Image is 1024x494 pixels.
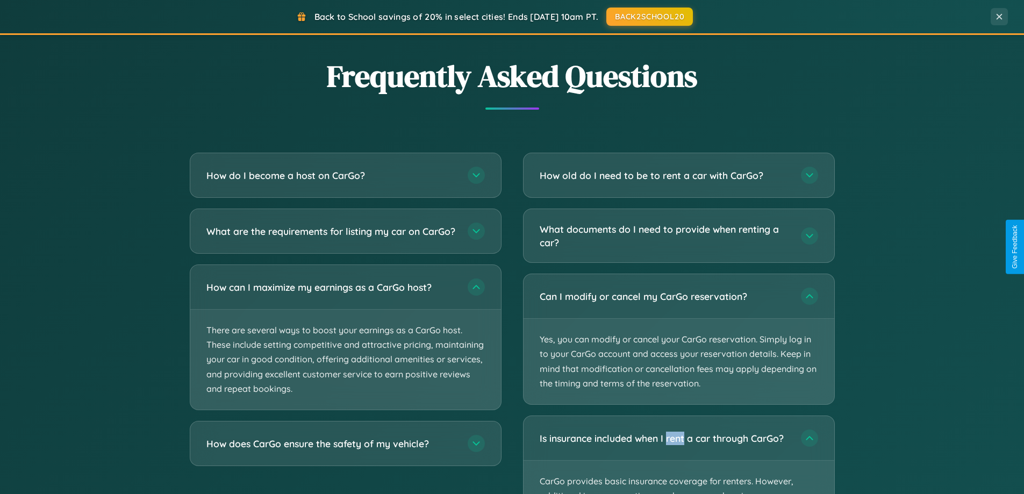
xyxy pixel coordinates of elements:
h3: What are the requirements for listing my car on CarGo? [206,225,457,238]
h3: Is insurance included when I rent a car through CarGo? [540,432,790,445]
span: Back to School savings of 20% in select cities! Ends [DATE] 10am PT. [314,11,598,22]
h3: What documents do I need to provide when renting a car? [540,223,790,249]
h3: How do I become a host on CarGo? [206,169,457,182]
h3: Can I modify or cancel my CarGo reservation? [540,290,790,303]
h2: Frequently Asked Questions [190,55,835,97]
p: Yes, you can modify or cancel your CarGo reservation. Simply log in to your CarGo account and acc... [524,319,834,404]
h3: How can I maximize my earnings as a CarGo host? [206,281,457,294]
h3: How old do I need to be to rent a car with CarGo? [540,169,790,182]
p: There are several ways to boost your earnings as a CarGo host. These include setting competitive ... [190,310,501,410]
h3: How does CarGo ensure the safety of my vehicle? [206,437,457,450]
button: BACK2SCHOOL20 [606,8,693,26]
div: Give Feedback [1011,225,1019,269]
